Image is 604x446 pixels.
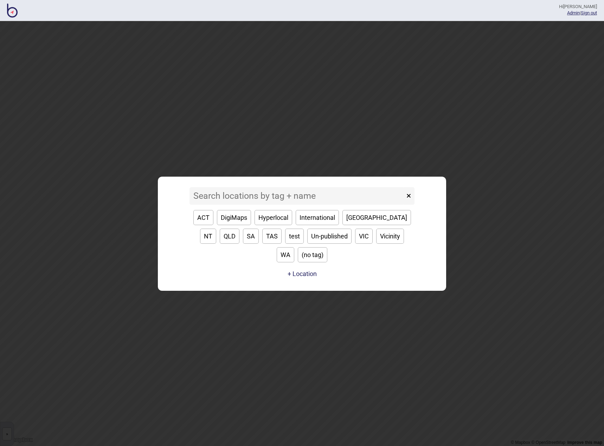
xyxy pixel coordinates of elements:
button: WA [277,247,294,262]
button: DigiMaps [217,210,251,225]
div: Hi [PERSON_NAME] [559,4,597,10]
button: TAS [262,229,282,244]
button: International [296,210,339,225]
img: BindiMaps CMS [7,4,18,18]
button: QLD [220,229,239,244]
span: | [567,10,581,15]
button: [GEOGRAPHIC_DATA] [342,210,411,225]
button: (no tag) [298,247,327,262]
button: NT [200,229,216,244]
button: Hyperlocal [255,210,292,225]
button: ACT [193,210,213,225]
button: + Location [288,270,317,277]
button: SA [243,229,259,244]
button: Vicinity [376,229,404,244]
a: Admin [567,10,580,15]
button: test [285,229,304,244]
button: Un-published [307,229,352,244]
a: + Location [286,268,319,280]
button: Sign out [581,10,597,15]
button: VIC [355,229,373,244]
button: × [403,187,415,205]
input: Search locations by tag + name [189,187,405,205]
